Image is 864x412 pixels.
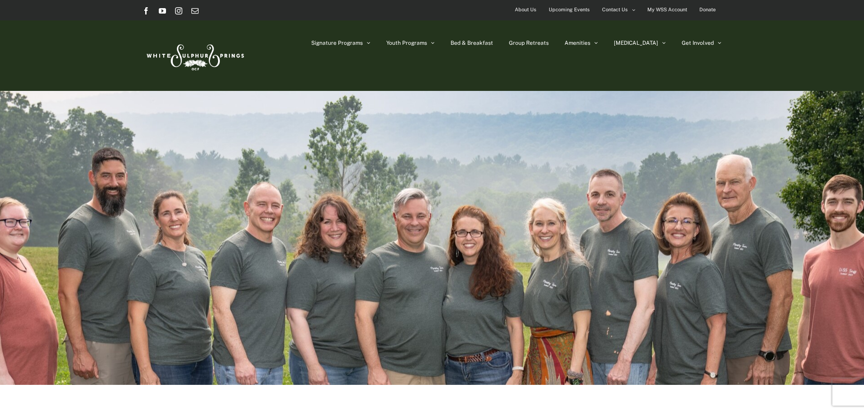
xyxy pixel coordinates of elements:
span: Signature Programs [311,40,363,46]
span: Get Involved [682,40,714,46]
a: YouTube [159,7,166,14]
span: Group Retreats [509,40,549,46]
a: Facebook [142,7,150,14]
nav: Main Menu [311,20,722,66]
a: [MEDICAL_DATA] [614,20,666,66]
a: Email [191,7,199,14]
span: About Us [515,3,536,16]
span: Amenities [565,40,590,46]
span: Youth Programs [386,40,427,46]
span: [MEDICAL_DATA] [614,40,658,46]
span: Bed & Breakfast [451,40,493,46]
a: Get Involved [682,20,722,66]
span: Upcoming Events [549,3,590,16]
a: Instagram [175,7,182,14]
span: Contact Us [602,3,628,16]
a: Group Retreats [509,20,549,66]
img: White Sulphur Springs Logo [142,34,247,77]
span: My WSS Account [647,3,687,16]
a: Signature Programs [311,20,370,66]
a: Youth Programs [386,20,435,66]
a: Bed & Breakfast [451,20,493,66]
span: Donate [699,3,716,16]
a: Amenities [565,20,598,66]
